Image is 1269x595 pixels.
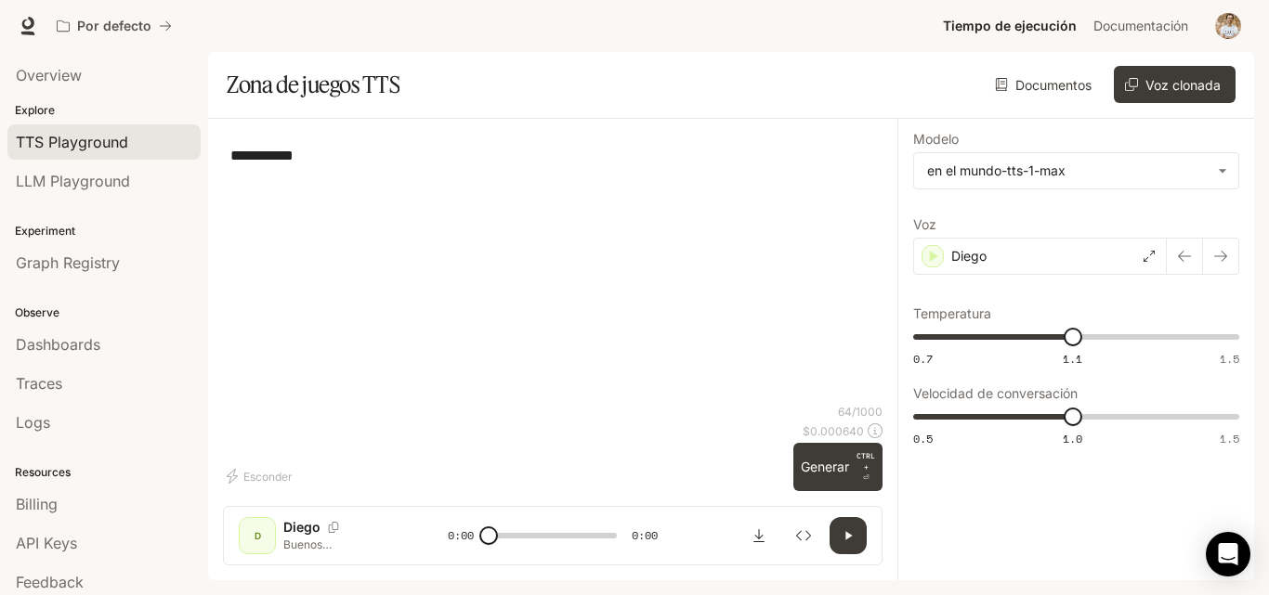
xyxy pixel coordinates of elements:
[48,7,180,45] button: Todos los espacios de trabajo
[283,537,373,567] font: Buenos [PERSON_NAME]
[951,248,987,264] font: Diego
[913,131,959,147] font: Modelo
[914,153,1238,188] div: en el mundo-tts-1-max
[913,216,936,232] font: Voz
[801,459,849,474] font: Generar
[913,431,933,446] font: 0.5
[1215,13,1241,39] img: Avatar de usuario
[227,71,399,98] font: Zona de juegos TTS
[243,470,293,484] font: Esconder
[1220,351,1239,367] font: 1.5
[785,517,822,554] button: Inspeccionar
[863,473,870,482] font: ⏎
[632,527,658,543] font: 0:00
[913,351,933,367] font: 0.7
[1063,431,1082,446] font: 1.0
[283,519,321,535] font: Diego
[321,522,347,533] button: Copiar ID de voz
[1114,66,1236,103] button: Voz clonada
[1210,7,1247,45] button: Avatar de usuario
[740,517,778,554] button: Descargar audio
[857,451,875,472] font: CTRL +
[1063,351,1082,367] font: 1.1
[223,461,300,491] button: Esconder
[793,443,883,491] button: GenerarCTRL +⏎
[1220,431,1239,446] font: 1.5
[913,305,991,321] font: Temperatura
[1145,77,1221,93] font: Voz clonada
[935,7,1084,45] a: Tiempo de ejecución
[255,530,261,541] font: D
[1086,7,1202,45] a: Documentación
[448,527,474,543] font: 0:00
[913,385,1078,401] font: Velocidad de conversación
[1015,77,1092,93] font: Documentos
[1206,532,1250,576] div: Abrir Intercom Messenger
[991,66,1099,103] a: Documentos
[927,162,1066,178] font: en el mundo-tts-1-max
[943,18,1077,33] font: Tiempo de ejecución
[77,18,151,33] font: Por defecto
[1093,18,1188,33] font: Documentación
